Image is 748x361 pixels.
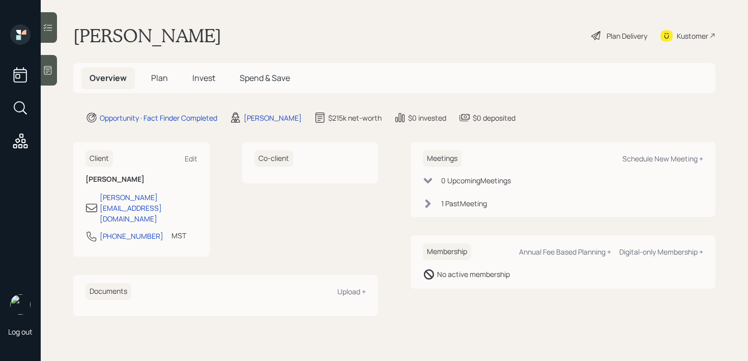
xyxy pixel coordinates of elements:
[100,192,197,224] div: [PERSON_NAME][EMAIL_ADDRESS][DOMAIN_NAME]
[100,231,163,241] div: [PHONE_NUMBER]
[423,243,471,260] h6: Membership
[519,247,611,257] div: Annual Fee Based Planning +
[192,72,215,84] span: Invest
[677,31,708,41] div: Kustomer
[622,154,703,163] div: Schedule New Meeting +
[244,113,302,123] div: [PERSON_NAME]
[151,72,168,84] span: Plan
[607,31,647,41] div: Plan Delivery
[441,175,511,186] div: 0 Upcoming Meeting s
[337,287,366,296] div: Upload +
[328,113,382,123] div: $215k net-worth
[423,150,462,167] h6: Meetings
[85,150,113,167] h6: Client
[10,294,31,315] img: retirable_logo.png
[619,247,703,257] div: Digital-only Membership +
[8,327,33,337] div: Log out
[85,283,131,300] h6: Documents
[90,72,127,84] span: Overview
[473,113,515,123] div: $0 deposited
[85,175,197,184] h6: [PERSON_NAME]
[171,230,186,241] div: MST
[185,154,197,163] div: Edit
[437,269,510,280] div: No active membership
[441,198,487,209] div: 1 Past Meeting
[254,150,293,167] h6: Co-client
[100,113,217,123] div: Opportunity · Fact Finder Completed
[240,72,290,84] span: Spend & Save
[73,24,221,47] h1: [PERSON_NAME]
[408,113,446,123] div: $0 invested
